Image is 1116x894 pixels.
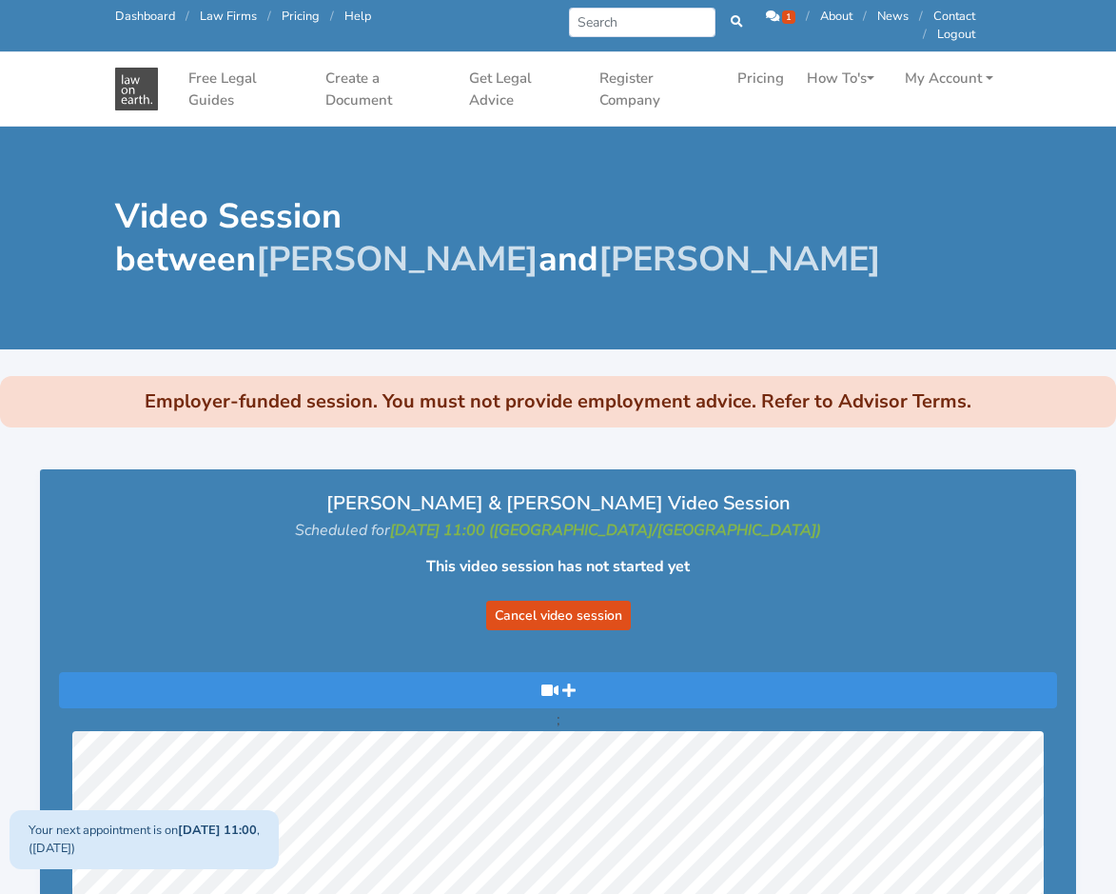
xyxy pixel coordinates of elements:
a: Create a Document [318,60,454,118]
a: Pricing [282,8,320,25]
a: Dashboard [115,8,175,25]
a: Register Company [592,60,722,118]
span: / [919,8,923,25]
strong: This video session has not started yet [426,556,690,577]
span: [PERSON_NAME] [598,236,881,283]
h1: Video Session between and [115,195,1002,281]
a: Get Legal Advice [461,60,584,118]
span: / [186,8,189,25]
div: ; [59,488,1057,731]
p: [PERSON_NAME] & [PERSON_NAME] Video Session [59,488,1057,519]
a: 1 [766,8,798,25]
span: / [806,8,810,25]
span: / [330,8,334,25]
strong: [DATE] 11:00 [178,822,257,839]
button: Cancel video session [486,601,631,630]
span: 1 [782,10,795,24]
span: / [863,8,867,25]
img: Law On Earth [115,68,158,110]
a: How To's [799,60,882,97]
a: Logout [937,26,975,43]
div: Your next appointment is on , ([DATE]) [10,810,279,869]
a: Free Legal Guides [181,60,310,118]
a: Pricing [730,60,792,97]
a: About [820,8,852,25]
strong: [DATE] 11:00 ([GEOGRAPHIC_DATA]/[GEOGRAPHIC_DATA]) [390,520,821,541]
a: News [877,8,909,25]
a: Contact [933,8,975,25]
a: Law Firms [200,8,257,25]
a: My Account [897,60,1001,97]
a: Help [344,8,371,25]
p: Scheduled for [59,519,1057,544]
span: / [923,26,927,43]
input: Search [569,8,716,37]
span: [PERSON_NAME] [256,236,538,283]
span: / [267,8,271,25]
